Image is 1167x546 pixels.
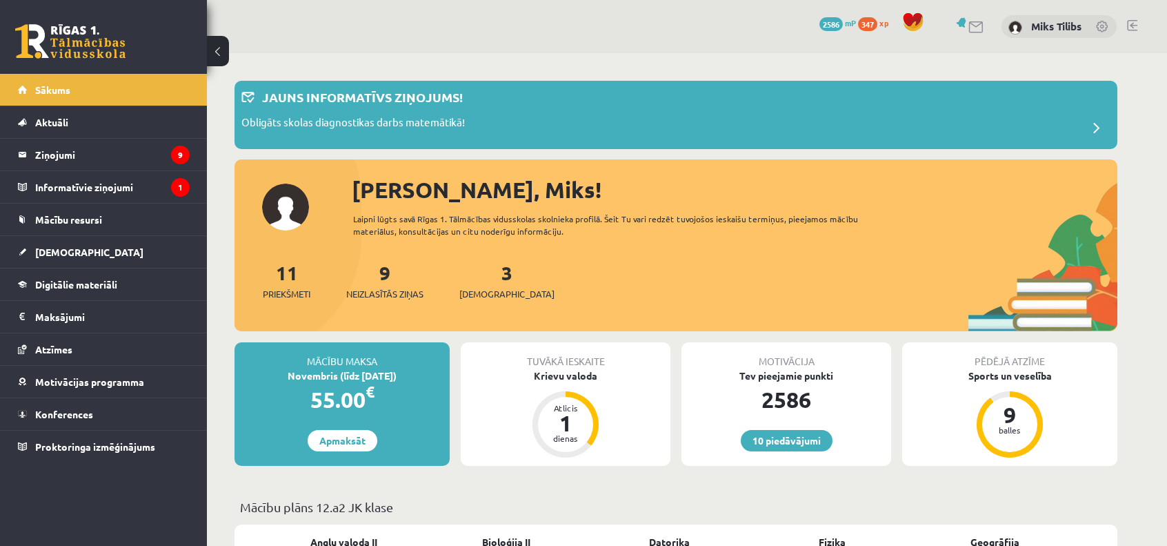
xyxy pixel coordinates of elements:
[461,369,670,383] div: Krievu valoda
[35,139,190,170] legend: Ziņojumi
[1031,19,1081,33] a: Miks Tilibs
[902,342,1117,369] div: Pēdējā atzīme
[35,343,72,355] span: Atzīmes
[35,84,70,96] span: Sākums
[240,498,1112,516] p: Mācību plāns 12.a2 JK klase
[989,426,1030,434] div: balles
[241,88,1110,142] a: Jauns informatīvs ziņojums! Obligāts skolas diagnostikas darbs matemātikā!
[35,376,144,388] span: Motivācijas programma
[819,17,843,31] span: 2586
[461,342,670,369] div: Tuvākā ieskaite
[35,408,93,420] span: Konferences
[171,178,190,197] i: 1
[18,398,190,430] a: Konferences
[35,116,68,128] span: Aktuāli
[459,287,555,301] span: [DEMOGRAPHIC_DATA]
[18,236,190,268] a: [DEMOGRAPHIC_DATA]
[545,434,586,442] div: dienas
[461,369,670,460] a: Krievu valoda Atlicis 1 dienas
[35,246,143,258] span: [DEMOGRAPHIC_DATA]
[262,88,463,106] p: Jauns informatīvs ziņojums!
[241,115,465,134] p: Obligāts skolas diagnostikas darbs matemātikā!
[235,383,450,416] div: 55.00
[681,369,891,383] div: Tev pieejamie punkti
[989,404,1030,426] div: 9
[35,213,102,226] span: Mācību resursi
[858,17,895,28] a: 347 xp
[235,369,450,383] div: Novembris (līdz [DATE])
[545,404,586,412] div: Atlicis
[741,430,832,451] a: 10 piedāvājumi
[18,106,190,138] a: Aktuāli
[902,369,1117,383] div: Sports un veselība
[459,260,555,301] a: 3[DEMOGRAPHIC_DATA]
[18,366,190,398] a: Motivācijas programma
[819,17,856,28] a: 2586 mP
[352,173,1117,206] div: [PERSON_NAME], Miks!
[18,269,190,300] a: Digitālie materiāli
[353,213,883,237] div: Laipni lūgts savā Rīgas 1. Tālmācības vidusskolas skolnieka profilā. Šeit Tu vari redzēt tuvojošo...
[35,278,117,291] span: Digitālie materiāli
[681,342,891,369] div: Motivācija
[35,301,190,333] legend: Maksājumi
[263,260,310,301] a: 11Priekšmeti
[366,382,375,402] span: €
[35,440,155,453] span: Proktoringa izmēģinājums
[35,171,190,203] legend: Informatīvie ziņojumi
[263,287,310,301] span: Priekšmeti
[18,139,190,170] a: Ziņojumi9
[545,412,586,434] div: 1
[235,342,450,369] div: Mācību maksa
[18,74,190,106] a: Sākums
[18,431,190,462] a: Proktoringa izmēģinājums
[18,301,190,333] a: Maksājumi
[15,24,126,59] a: Rīgas 1. Tālmācības vidusskola
[18,333,190,365] a: Atzīmes
[346,260,423,301] a: 9Neizlasītās ziņas
[308,430,377,451] a: Apmaksāt
[879,17,888,28] span: xp
[18,204,190,235] a: Mācību resursi
[902,369,1117,460] a: Sports un veselība 9 balles
[18,171,190,203] a: Informatīvie ziņojumi1
[681,383,891,416] div: 2586
[858,17,877,31] span: 347
[171,146,190,164] i: 9
[346,287,423,301] span: Neizlasītās ziņas
[845,17,856,28] span: mP
[1008,21,1022,35] img: Miks Tilibs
